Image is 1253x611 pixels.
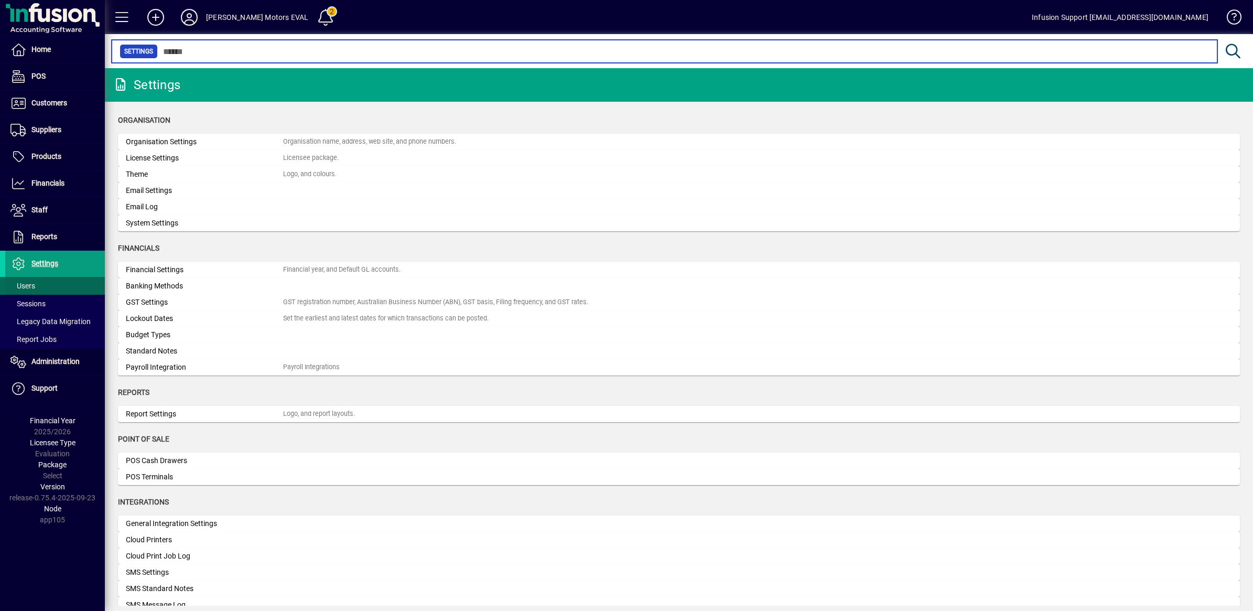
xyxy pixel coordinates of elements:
[118,532,1240,548] a: Cloud Printers
[40,483,65,491] span: Version
[139,8,172,27] button: Add
[5,376,105,402] a: Support
[118,278,1240,294] a: Banking Methods
[118,406,1240,422] a: Report SettingsLogo, and report layouts.
[118,453,1240,469] a: POS Cash Drawers
[283,265,401,275] div: Financial year, and Default GL accounts.
[126,362,283,373] div: Payroll Integration
[118,310,1240,327] a: Lockout DatesSet the earliest and latest dates for which transactions can be posted.
[44,505,61,513] span: Node
[118,581,1240,597] a: SMS Standard Notes
[5,277,105,295] a: Users
[5,117,105,143] a: Suppliers
[126,567,283,578] div: SMS Settings
[118,516,1240,532] a: General Integration Settings
[126,409,283,420] div: Report Settings
[118,262,1240,278] a: Financial SettingsFinancial year, and Default GL accounts.
[31,357,80,366] span: Administration
[10,335,57,344] span: Report Jobs
[126,329,283,340] div: Budget Types
[126,455,283,466] div: POS Cash Drawers
[31,179,64,187] span: Financials
[126,313,283,324] div: Lockout Dates
[5,63,105,90] a: POS
[172,8,206,27] button: Profile
[5,313,105,330] a: Legacy Data Migration
[283,409,355,419] div: Logo, and report layouts.
[118,166,1240,183] a: ThemeLogo, and colours.
[283,314,489,324] div: Set the earliest and latest dates for which transactions can be posted.
[126,218,283,229] div: System Settings
[31,232,57,241] span: Reports
[283,169,337,179] div: Logo, and colours.
[118,116,170,124] span: Organisation
[31,99,67,107] span: Customers
[126,201,283,212] div: Email Log
[118,469,1240,485] a: POS Terminals
[31,206,48,214] span: Staff
[118,199,1240,215] a: Email Log
[126,583,283,594] div: SMS Standard Notes
[31,152,61,160] span: Products
[5,295,105,313] a: Sessions
[118,294,1240,310] a: GST SettingsGST registration number, Australian Business Number (ABN), GST basis, Filing frequenc...
[126,346,283,357] div: Standard Notes
[118,215,1240,231] a: System Settings
[5,90,105,116] a: Customers
[283,362,340,372] div: Payroll Integrations
[30,438,75,447] span: Licensee Type
[5,144,105,170] a: Products
[126,136,283,147] div: Organisation Settings
[126,518,283,529] div: General Integration Settings
[124,46,153,57] span: Settings
[126,153,283,164] div: License Settings
[10,317,91,326] span: Legacy Data Migration
[10,282,35,290] span: Users
[31,384,58,392] span: Support
[126,185,283,196] div: Email Settings
[126,471,283,483] div: POS Terminals
[118,548,1240,564] a: Cloud Print Job Log
[5,330,105,348] a: Report Jobs
[31,125,61,134] span: Suppliers
[118,150,1240,166] a: License SettingsLicensee package.
[283,153,339,163] div: Licensee package.
[1219,2,1240,36] a: Knowledge Base
[5,224,105,250] a: Reports
[5,197,105,223] a: Staff
[30,416,75,425] span: Financial Year
[126,281,283,292] div: Banking Methods
[113,77,180,93] div: Settings
[283,137,456,147] div: Organisation name, address, web site, and phone numbers.
[31,259,58,267] span: Settings
[126,599,283,610] div: SMS Message Log
[5,349,105,375] a: Administration
[118,359,1240,376] a: Payroll IntegrationPayroll Integrations
[118,327,1240,343] a: Budget Types
[10,299,46,308] span: Sessions
[118,183,1240,199] a: Email Settings
[31,45,51,53] span: Home
[1032,9,1208,26] div: Infusion Support [EMAIL_ADDRESS][DOMAIN_NAME]
[126,551,283,562] div: Cloud Print Job Log
[118,564,1240,581] a: SMS Settings
[118,134,1240,150] a: Organisation SettingsOrganisation name, address, web site, and phone numbers.
[118,388,149,396] span: Reports
[118,498,169,506] span: Integrations
[118,435,169,443] span: Point of Sale
[283,297,588,307] div: GST registration number, Australian Business Number (ABN), GST basis, Filing frequency, and GST r...
[126,264,283,275] div: Financial Settings
[31,72,46,80] span: POS
[206,9,308,26] div: [PERSON_NAME] Motors EVAL
[5,37,105,63] a: Home
[118,244,159,252] span: Financials
[126,297,283,308] div: GST Settings
[118,343,1240,359] a: Standard Notes
[126,169,283,180] div: Theme
[38,460,67,469] span: Package
[5,170,105,197] a: Financials
[126,534,283,545] div: Cloud Printers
